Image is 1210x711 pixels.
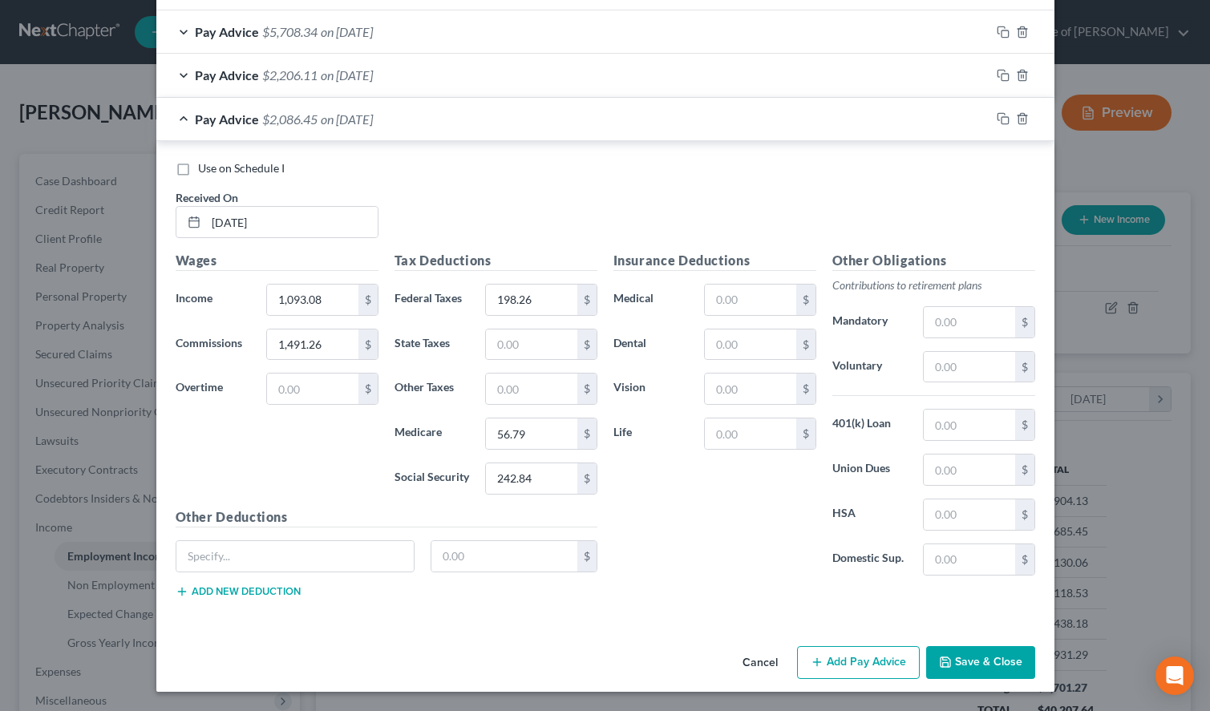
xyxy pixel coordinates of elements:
[577,418,597,449] div: $
[168,373,259,405] label: Overtime
[1015,352,1034,382] div: $
[924,454,1014,485] input: 0.00
[796,418,815,449] div: $
[1015,454,1034,485] div: $
[605,329,697,361] label: Dental
[1155,656,1194,695] div: Open Intercom Messenger
[386,418,478,450] label: Medicare
[832,251,1035,271] h5: Other Obligations
[924,410,1014,440] input: 0.00
[386,373,478,405] label: Other Taxes
[358,285,378,315] div: $
[577,285,597,315] div: $
[176,291,212,305] span: Income
[705,374,795,404] input: 0.00
[824,409,916,441] label: 401(k) Loan
[267,285,358,315] input: 0.00
[358,374,378,404] div: $
[195,111,259,127] span: Pay Advice
[796,329,815,360] div: $
[386,329,478,361] label: State Taxes
[195,67,259,83] span: Pay Advice
[605,418,697,450] label: Life
[577,374,597,404] div: $
[705,418,795,449] input: 0.00
[824,543,916,576] label: Domestic Sup.
[168,329,259,361] label: Commissions
[262,111,318,127] span: $2,086.45
[486,329,577,360] input: 0.00
[797,646,920,680] button: Add Pay Advice
[486,374,577,404] input: 0.00
[924,544,1014,575] input: 0.00
[431,541,577,572] input: 0.00
[486,418,577,449] input: 0.00
[176,191,238,204] span: Received On
[924,499,1014,530] input: 0.00
[924,352,1014,382] input: 0.00
[321,24,373,39] span: on [DATE]
[705,329,795,360] input: 0.00
[1015,499,1034,530] div: $
[176,507,597,527] h5: Other Deductions
[613,251,816,271] h5: Insurance Deductions
[176,585,301,598] button: Add new deduction
[832,277,1035,293] p: Contributions to retirement plans
[321,111,373,127] span: on [DATE]
[321,67,373,83] span: on [DATE]
[577,541,597,572] div: $
[926,646,1035,680] button: Save & Close
[824,454,916,486] label: Union Dues
[730,648,791,680] button: Cancel
[176,541,415,572] input: Specify...
[605,284,697,316] label: Medical
[486,463,577,494] input: 0.00
[386,463,478,495] label: Social Security
[176,251,378,271] h5: Wages
[1015,307,1034,337] div: $
[267,329,358,360] input: 0.00
[358,329,378,360] div: $
[1015,410,1034,440] div: $
[195,24,259,39] span: Pay Advice
[824,306,916,338] label: Mandatory
[1015,544,1034,575] div: $
[206,207,378,237] input: MM/DD/YYYY
[577,463,597,494] div: $
[267,374,358,404] input: 0.00
[605,373,697,405] label: Vision
[486,285,577,315] input: 0.00
[796,285,815,315] div: $
[824,499,916,531] label: HSA
[796,374,815,404] div: $
[924,307,1014,337] input: 0.00
[386,284,478,316] label: Federal Taxes
[262,67,318,83] span: $2,206.11
[395,251,597,271] h5: Tax Deductions
[824,351,916,383] label: Voluntary
[262,24,318,39] span: $5,708.34
[198,161,285,175] span: Use on Schedule I
[577,329,597,360] div: $
[705,285,795,315] input: 0.00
